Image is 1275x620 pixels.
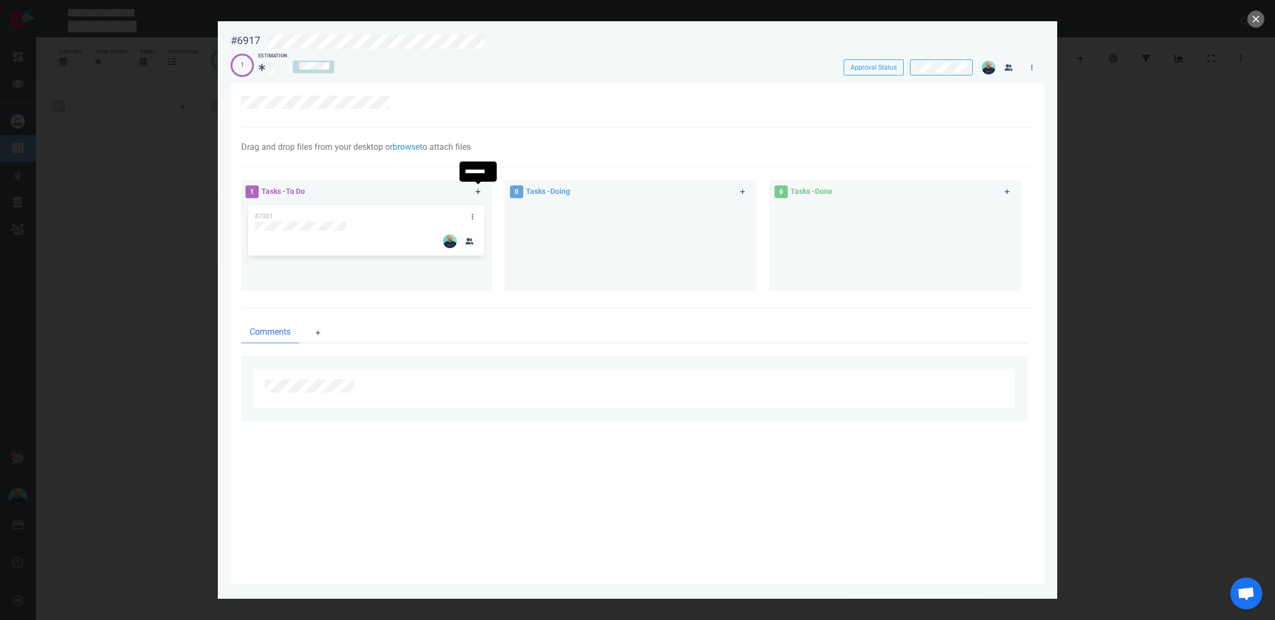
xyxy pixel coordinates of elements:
[1230,577,1262,609] div: Ouvrir le chat
[510,185,523,198] span: 0
[245,185,259,198] span: 1
[1247,11,1264,28] button: close
[790,187,832,196] span: Tasks - Done
[250,326,291,338] span: Comments
[254,213,273,220] span: #7001
[231,34,260,47] div: #6917
[443,234,457,248] img: 26
[775,185,788,198] span: 0
[261,187,305,196] span: Tasks - To Do
[526,187,570,196] span: Tasks - Doing
[844,60,904,75] button: Approval Status
[982,61,996,74] img: 26
[241,142,393,152] span: Drag and drop files from your desktop or
[258,53,287,60] div: Estimation
[241,61,244,70] div: 1
[420,142,471,152] span: to attach files
[393,142,420,152] a: browse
